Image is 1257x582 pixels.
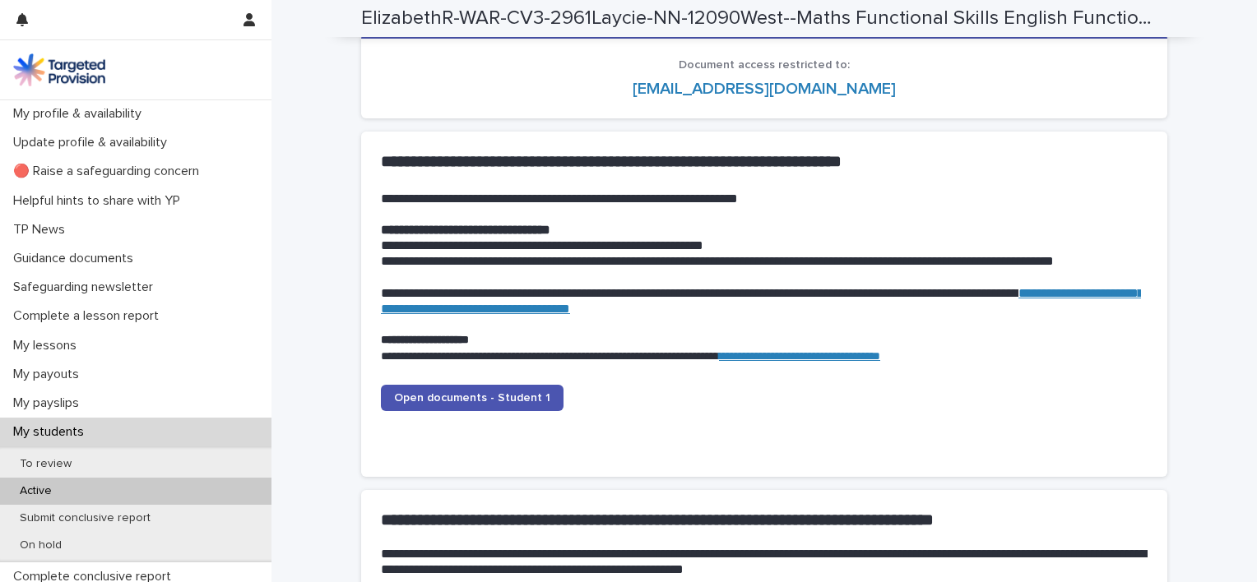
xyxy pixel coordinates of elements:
p: Helpful hints to share with YP [7,193,193,209]
img: M5nRWzHhSzIhMunXDL62 [13,53,105,86]
p: Safeguarding newsletter [7,279,166,295]
p: Submit conclusive report [7,511,164,525]
p: On hold [7,538,75,552]
p: Guidance documents [7,251,146,266]
p: Complete a lesson report [7,308,172,324]
p: My profile & availability [7,106,155,122]
span: Open documents - Student 1 [394,392,550,404]
h2: ElizabethR-WAR-CV3-2961Laycie-NN-12090West--Maths Functional Skills English Functional Skills-16404 [361,7,1161,30]
p: My students [7,424,97,440]
p: Active [7,484,65,498]
a: Open documents - Student 1 [381,385,564,411]
p: My payslips [7,395,92,411]
p: My payouts [7,367,92,382]
p: Update profile & availability [7,135,180,150]
p: TP News [7,222,78,238]
p: 🔴 Raise a safeguarding concern [7,164,212,179]
span: Document access restricted to: [679,59,850,71]
p: My lessons [7,338,90,353]
p: To review [7,457,85,471]
a: [EMAIL_ADDRESS][DOMAIN_NAME] [633,81,896,97]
